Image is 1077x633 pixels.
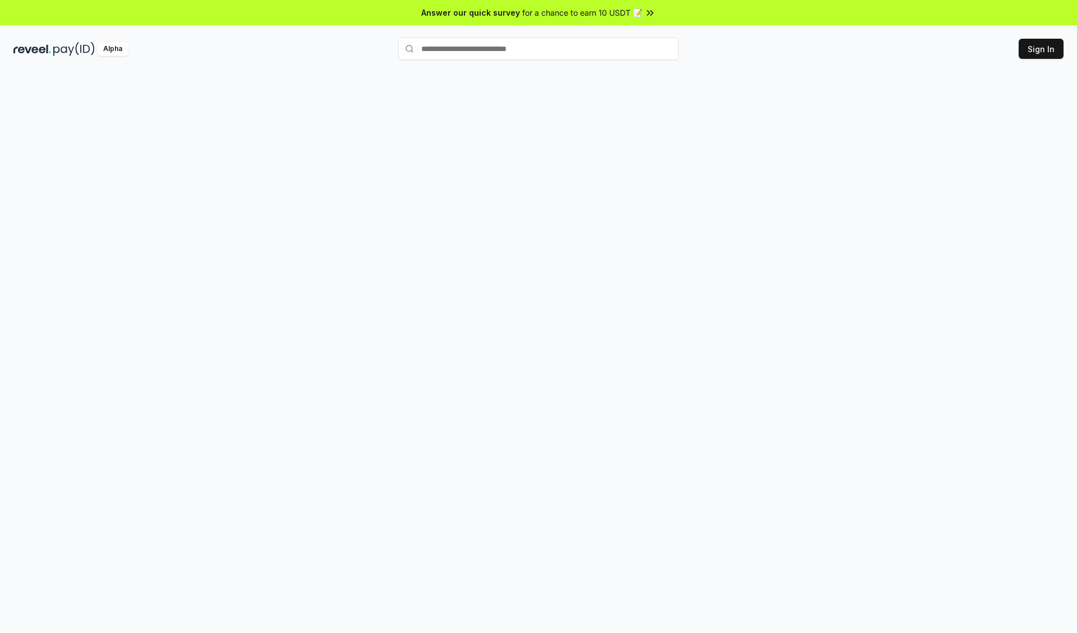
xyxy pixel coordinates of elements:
span: Answer our quick survey [421,7,520,19]
span: for a chance to earn 10 USDT 📝 [522,7,642,19]
button: Sign In [1019,39,1064,59]
img: pay_id [53,42,95,56]
div: Alpha [97,42,128,56]
img: reveel_dark [13,42,51,56]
